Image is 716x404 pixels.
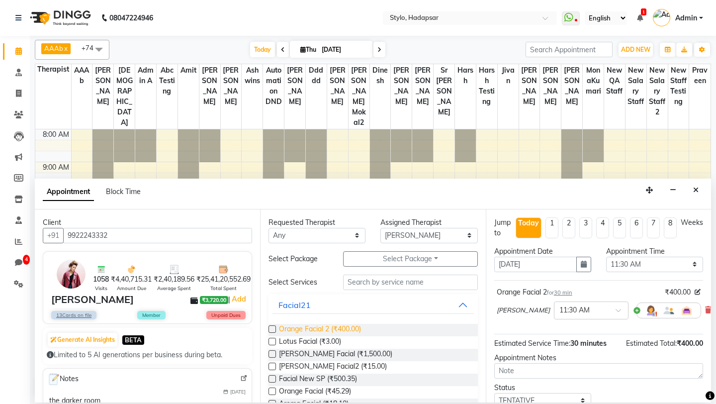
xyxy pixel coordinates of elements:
input: Search by service name [343,275,477,290]
input: 2025-10-02 [319,42,368,57]
span: [PERSON_NAME] [519,64,540,108]
a: 4 [3,255,27,271]
img: Admin [653,9,670,26]
span: Block Time [106,187,141,196]
span: New QA Staff [604,64,625,98]
span: AAAb [72,64,92,87]
span: [PERSON_NAME] [561,64,582,108]
img: logo [25,4,93,32]
span: Facial New SP (₹500.35) [279,374,357,386]
span: Abc testing [157,64,178,98]
span: BETA [122,335,144,345]
img: Interior.png [681,304,693,316]
div: Therapist [35,64,71,75]
span: [PERSON_NAME] [391,64,412,108]
span: Sr [PERSON_NAME] [434,64,454,118]
span: jivan [498,64,519,87]
div: Select Services [261,277,336,288]
button: Generate AI Insights [48,333,117,347]
b: 08047224946 [109,4,153,32]
span: Admin [675,13,697,23]
div: Jump to [494,217,512,238]
span: ADD NEW [621,46,650,53]
li: 4 [596,217,609,238]
button: ADD NEW [619,43,653,57]
div: Assigned Therapist [380,217,477,228]
div: Select Package [261,254,336,264]
span: Lotus Facial (₹3.00) [279,336,341,349]
li: 8 [664,217,677,238]
span: Admin A [135,64,156,87]
span: praveen [689,64,711,87]
span: [PERSON_NAME] Facial2 (₹15.00) [279,361,387,374]
li: 6 [630,217,643,238]
div: Weeks [681,217,703,228]
span: ₹400.00 [677,339,703,348]
a: Add [230,293,248,305]
span: [DEMOGRAPHIC_DATA] [114,64,135,129]
div: Requested Therapist [268,217,365,228]
div: Client [43,217,252,228]
span: New Salary Staff [626,64,646,108]
span: Total Spent [210,285,237,292]
span: [DATE] [230,388,246,396]
a: x [63,44,68,52]
span: Orange Facial (₹45.29) [279,386,351,399]
span: Thu [298,46,319,53]
span: [PERSON_NAME] [327,64,348,108]
span: Estimated Total: [626,339,677,348]
span: ₹3,720.00 [200,296,228,304]
span: [PERSON_NAME] [540,64,561,108]
span: New Salary Staff 2 [647,64,668,118]
span: [PERSON_NAME] [412,64,433,108]
span: Notes [47,373,79,386]
img: profile [57,260,86,289]
button: Close [689,183,703,198]
button: +91 [43,228,64,243]
span: ₹2,40,189.56 [154,274,194,285]
span: [PERSON_NAME] [497,305,550,315]
span: [PERSON_NAME] [284,64,305,108]
span: Member [137,311,166,319]
span: ₹25,41,20,552.69 [196,274,251,285]
span: ₹400.00 [665,287,691,298]
input: Search Appointment [526,42,613,57]
div: Appointment Time [606,246,703,257]
span: Appointment [43,183,94,201]
span: ₹4,40,715.31 [111,274,152,285]
span: [PERSON_NAME] [92,64,113,108]
span: Today [250,42,275,57]
span: ashwins [242,64,263,87]
li: 5 [613,217,626,238]
button: Facial21 [272,296,473,314]
a: 1 [637,13,643,22]
span: Estimated Service Time: [494,339,570,348]
div: [PERSON_NAME] [51,292,134,307]
i: Edit price [695,289,701,295]
span: 30 minutes [570,339,607,348]
div: Status [494,383,591,393]
span: 1 [641,8,646,15]
span: Automation DND [263,64,284,108]
span: MonaKumari [583,64,604,98]
span: Orange Facial 2 (₹400.00) [279,324,361,336]
span: 13 Cards on file [51,311,96,319]
div: Appointment Date [494,246,591,257]
li: 1 [545,217,558,238]
span: Amit [178,64,199,77]
div: Appointment Notes [494,353,703,363]
span: Unpaid Dues [206,311,246,319]
li: 7 [647,217,660,238]
img: Hairdresser.png [645,304,657,316]
span: 30 min [554,289,572,296]
span: ddddd [306,64,327,87]
li: 2 [562,217,575,238]
span: [PERSON_NAME] [221,64,242,108]
span: harsh testing [476,64,497,108]
span: dinesh [370,64,391,87]
span: harsh [455,64,476,87]
div: 9:00 AM [41,162,71,173]
span: +74 [82,44,101,52]
div: Facial21 [278,299,311,311]
div: Today [518,218,539,228]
